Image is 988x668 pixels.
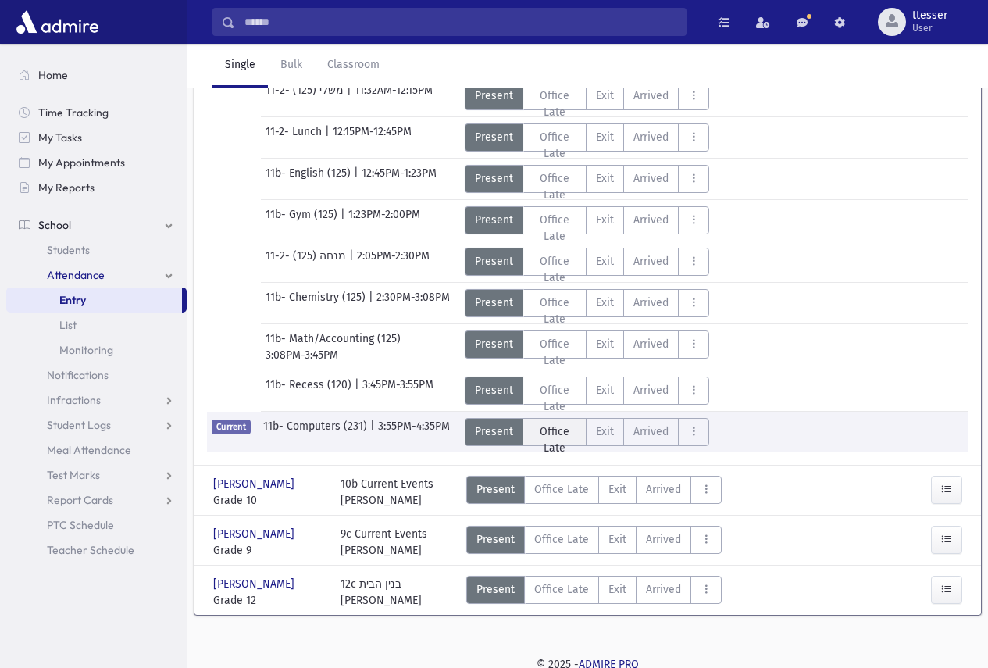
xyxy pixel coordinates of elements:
[596,295,614,311] span: Exit
[6,538,187,563] a: Teacher Schedule
[533,382,577,415] span: Office Late
[213,526,298,542] span: [PERSON_NAME]
[465,377,710,405] div: AttTypes
[341,576,422,609] div: 12c בנין הבית [PERSON_NAME]
[596,170,614,187] span: Exit
[6,150,187,175] a: My Appointments
[6,513,187,538] a: PTC Schedule
[475,170,513,187] span: Present
[534,531,589,548] span: Office Late
[213,592,325,609] span: Grade 12
[266,165,354,193] span: 11b- English (125)
[6,238,187,263] a: Students
[596,382,614,398] span: Exit
[235,8,686,36] input: Search
[38,68,68,82] span: Home
[266,206,341,234] span: 11b- Gym (125)
[596,212,614,228] span: Exit
[475,88,513,104] span: Present
[266,289,369,317] span: 11b- Chemistry (125)
[349,248,357,276] span: |
[646,581,681,598] span: Arrived
[608,581,626,598] span: Exit
[475,129,513,145] span: Present
[534,481,589,498] span: Office Late
[213,576,298,592] span: [PERSON_NAME]
[378,418,450,446] span: 3:55PM-4:35PM
[475,336,513,352] span: Present
[633,170,669,187] span: Arrived
[633,88,669,104] span: Arrived
[596,88,614,104] span: Exit
[6,338,187,363] a: Monitoring
[596,423,614,440] span: Exit
[6,63,187,88] a: Home
[6,263,187,288] a: Attendance
[341,206,348,234] span: |
[6,313,187,338] a: List
[59,318,77,332] span: List
[633,129,669,145] span: Arrived
[47,418,111,432] span: Student Logs
[475,295,513,311] span: Present
[347,82,355,110] span: |
[38,130,82,145] span: My Tasks
[212,420,251,434] span: Current
[266,123,325,152] span: 11-2- Lunch
[369,289,376,317] span: |
[266,248,349,276] span: 11-2- מנחה (125)
[370,418,378,446] span: |
[47,543,134,557] span: Teacher Schedule
[475,423,513,440] span: Present
[465,330,710,359] div: AttTypes
[6,463,187,488] a: Test Marks
[268,44,315,88] a: Bulk
[912,22,947,34] span: User
[476,581,515,598] span: Present
[596,336,614,352] span: Exit
[6,413,187,438] a: Student Logs
[47,368,109,382] span: Notifications
[466,526,722,559] div: AttTypes
[362,377,433,405] span: 3:45PM-3:55PM
[533,88,577,120] span: Office Late
[266,330,404,347] span: 11b- Math/Accounting (125)
[6,125,187,150] a: My Tasks
[6,438,187,463] a: Meal Attendance
[465,248,710,276] div: AttTypes
[47,468,100,482] span: Test Marks
[533,336,577,369] span: Office Late
[476,531,515,548] span: Present
[333,123,412,152] span: 12:15PM-12:45PM
[357,248,430,276] span: 2:05PM-2:30PM
[47,268,105,282] span: Attendance
[633,253,669,270] span: Arrived
[596,129,614,145] span: Exit
[475,382,513,398] span: Present
[47,518,114,532] span: PTC Schedule
[466,576,722,609] div: AttTypes
[315,44,392,88] a: Classroom
[59,293,86,307] span: Entry
[534,581,589,598] span: Office Late
[465,289,710,317] div: AttTypes
[6,288,182,313] a: Entry
[341,476,433,509] div: 10b Current Events [PERSON_NAME]
[633,382,669,398] span: Arrived
[376,289,450,317] span: 2:30PM-3:08PM
[266,347,338,363] span: 3:08PM-3:45PM
[533,170,577,203] span: Office Late
[266,377,355,405] span: 11b- Recess (120)
[608,531,626,548] span: Exit
[533,129,577,162] span: Office Late
[465,82,710,110] div: AttTypes
[633,423,669,440] span: Arrived
[533,423,577,456] span: Office Late
[476,481,515,498] span: Present
[38,155,125,170] span: My Appointments
[47,493,113,507] span: Report Cards
[12,6,102,38] img: AdmirePro
[646,531,681,548] span: Arrived
[633,295,669,311] span: Arrived
[38,105,109,120] span: Time Tracking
